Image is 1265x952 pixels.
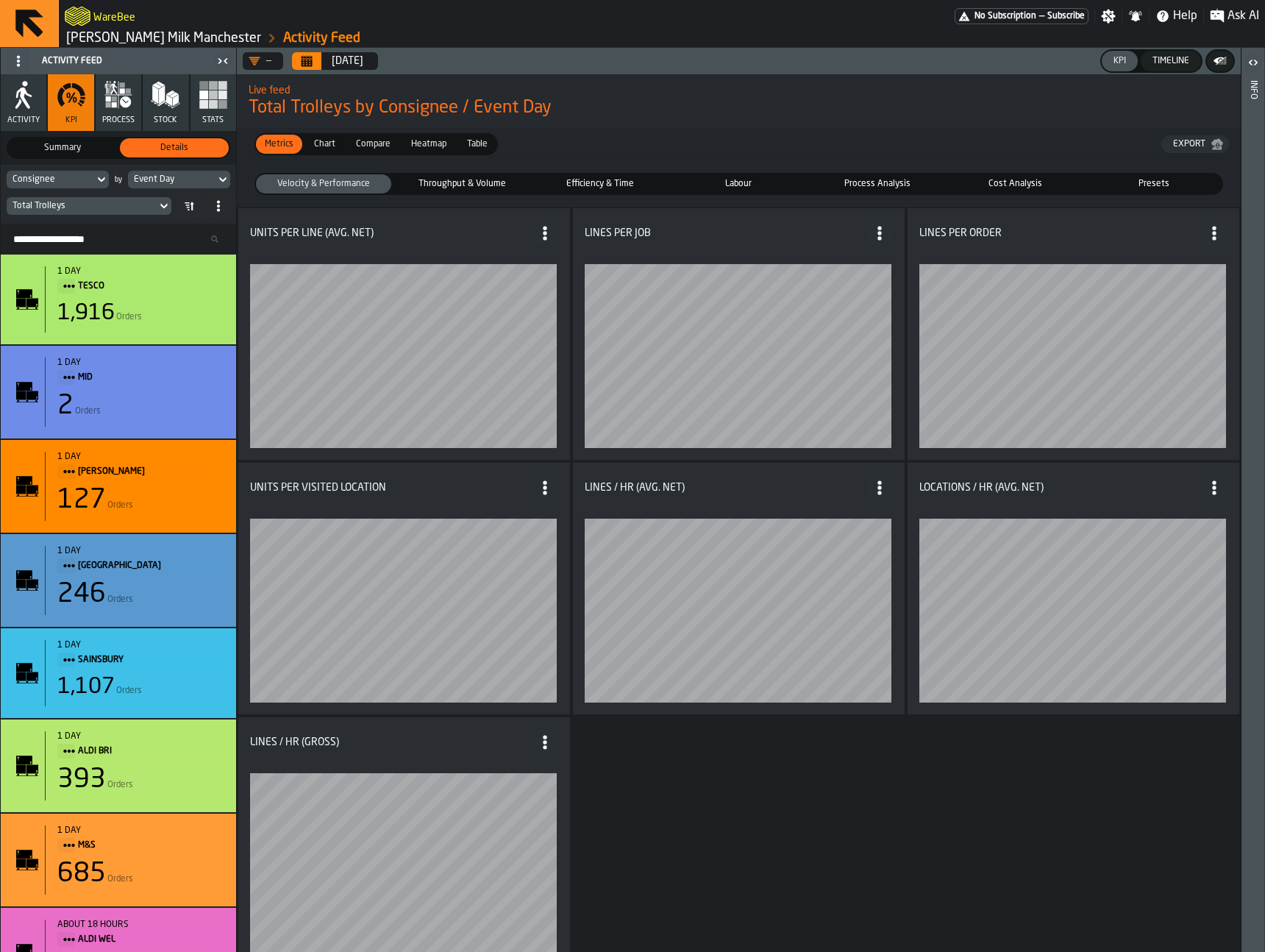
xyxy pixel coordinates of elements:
[57,546,224,574] div: Title
[1,346,236,438] div: stat-
[65,116,77,125] span: KPI
[292,52,378,70] div: Select date range
[573,463,905,714] div: stat-
[1243,51,1264,77] label: button-toggle-Open
[585,482,685,494] div: Lines / hr (Avg. Net)
[350,138,396,151] span: Compare
[457,133,498,155] label: button-switch-multi-Table
[1,440,236,533] div: stat-
[955,8,1088,24] a: link-to-/wh/i/b09612b5-e9f1-4a3a-b0a4-784729d61419/pricing/
[1147,56,1195,66] div: Timeline
[7,116,40,125] span: Activity
[78,278,213,294] span: TESCO
[254,133,304,155] label: button-switch-multi-Metrics
[57,452,224,480] div: Title
[585,220,893,246] div: Title
[1039,11,1044,21] span: —
[974,11,1036,21] span: No Subscription
[256,174,391,193] div: thumb
[402,135,455,154] div: thumb
[57,920,224,948] div: Title
[1173,7,1197,25] span: Help
[116,312,142,322] span: Orders
[250,475,558,501] div: Title
[304,133,346,155] label: button-switch-multi-Chart
[57,486,106,515] div: 127
[118,137,230,159] label: button-switch-multi-Details
[116,686,142,696] span: Orders
[57,266,224,294] div: Title
[1047,11,1085,21] span: Subscribe
[65,3,90,29] a: logo-header
[250,729,558,756] div: Title
[947,173,1085,195] label: button-switch-multi-Cost Analysis
[78,837,213,853] span: M&S
[1108,56,1132,66] div: KPI
[1141,51,1201,71] button: button-Timeline
[66,30,261,46] a: link-to-/wh/i/b09612b5-e9f1-4a3a-b0a4-784729d61419/simulations
[955,8,1088,24] div: Menu Subscription
[57,731,224,742] div: 1 day
[115,176,122,184] div: by
[250,227,374,239] div: Units per Line (Avg. Net)
[57,765,106,795] div: 393
[919,482,1044,494] div: Locations / hr (Avg. Net)
[57,640,224,650] div: 1 day
[250,220,558,246] div: Title
[919,220,1227,246] div: Title
[1089,177,1219,191] span: Presets
[243,52,283,70] div: DropdownMenuValue-
[908,208,1239,460] div: stat-
[249,82,1229,96] h2: Sub Title
[259,177,388,191] span: Velocity & Performance
[13,174,88,185] div: DropdownMenuValue-consignee
[57,580,106,609] div: 246
[78,652,213,668] span: SAINSBURY
[57,640,224,668] div: Title
[332,55,363,67] div: [DATE]
[107,500,133,511] span: Orders
[134,174,210,185] div: DropdownMenuValue-eventDay
[4,49,213,73] div: Activity Feed
[57,825,224,836] div: 1 day
[1095,9,1122,24] label: button-toggle-Settings
[1,534,236,627] div: stat-
[213,52,233,70] label: button-toggle-Close me
[249,55,271,67] div: DropdownMenuValue-
[1,255,236,344] div: stat-
[107,874,133,884] span: Orders
[7,171,109,188] div: DropdownMenuValue-consignee
[78,369,213,386] span: MID
[7,197,171,215] div: DropdownMenuValue-jobGroupsCount
[57,266,224,277] div: 1 day
[1241,48,1264,952] header: Info
[107,780,133,790] span: Orders
[238,463,570,714] div: stat-
[1,720,236,812] div: stat-
[346,133,401,155] label: button-switch-multi-Compare
[13,201,151,211] div: DropdownMenuValue-jobGroupsCount
[1207,51,1233,71] button: button-
[154,116,177,125] span: Stock
[585,227,651,239] div: Lines per Job
[1204,7,1265,25] label: button-toggle-Ask AI
[305,135,344,154] div: thumb
[57,859,106,889] div: 685
[57,731,224,742] div: Start: 9/25/2025, 12:00:46 AM - End: 9/25/2025, 11:45:28 PM
[393,173,531,195] label: button-switch-multi-Throughput & Volume
[249,96,1229,120] span: Total Trolleys by Consignee / Event Day
[919,227,1002,239] div: Lines per Order
[573,208,905,460] div: stat-
[57,920,224,930] div: about 18 hours
[57,731,224,759] div: Title
[461,138,493,151] span: Table
[308,138,341,151] span: Chart
[57,300,115,327] div: 1,916
[458,135,496,154] div: thumb
[585,475,893,501] div: Title
[1122,9,1149,24] label: button-toggle-Notifications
